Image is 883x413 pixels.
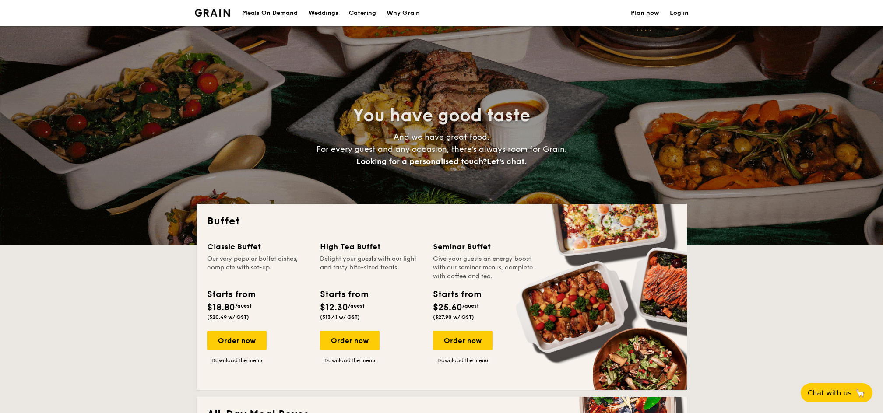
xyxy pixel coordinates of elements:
div: High Tea Buffet [320,241,422,253]
div: Order now [433,331,493,350]
span: /guest [462,303,479,309]
div: Delight your guests with our light and tasty bite-sized treats. [320,255,422,281]
span: $18.80 [207,302,235,313]
span: And we have great food. For every guest and any occasion, there’s always room for Grain. [317,132,567,166]
a: Download the menu [207,357,267,364]
span: Looking for a personalised touch? [356,157,487,166]
img: Grain [195,9,230,17]
span: Chat with us [808,389,851,397]
div: Starts from [207,288,255,301]
div: Seminar Buffet [433,241,535,253]
a: Logotype [195,9,230,17]
div: Starts from [433,288,481,301]
span: Let's chat. [487,157,527,166]
span: You have good taste [353,105,530,126]
span: /guest [348,303,365,309]
a: Download the menu [433,357,493,364]
span: $12.30 [320,302,348,313]
div: Starts from [320,288,368,301]
h2: Buffet [207,214,676,228]
span: 🦙 [855,388,865,398]
a: Download the menu [320,357,380,364]
div: Order now [207,331,267,350]
div: Classic Buffet [207,241,310,253]
div: Order now [320,331,380,350]
span: $25.60 [433,302,462,313]
span: ($20.49 w/ GST) [207,314,249,320]
button: Chat with us🦙 [801,383,872,402]
div: Our very popular buffet dishes, complete with set-up. [207,255,310,281]
span: ($27.90 w/ GST) [433,314,474,320]
span: /guest [235,303,252,309]
div: Give your guests an energy boost with our seminar menus, complete with coffee and tea. [433,255,535,281]
span: ($13.41 w/ GST) [320,314,360,320]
